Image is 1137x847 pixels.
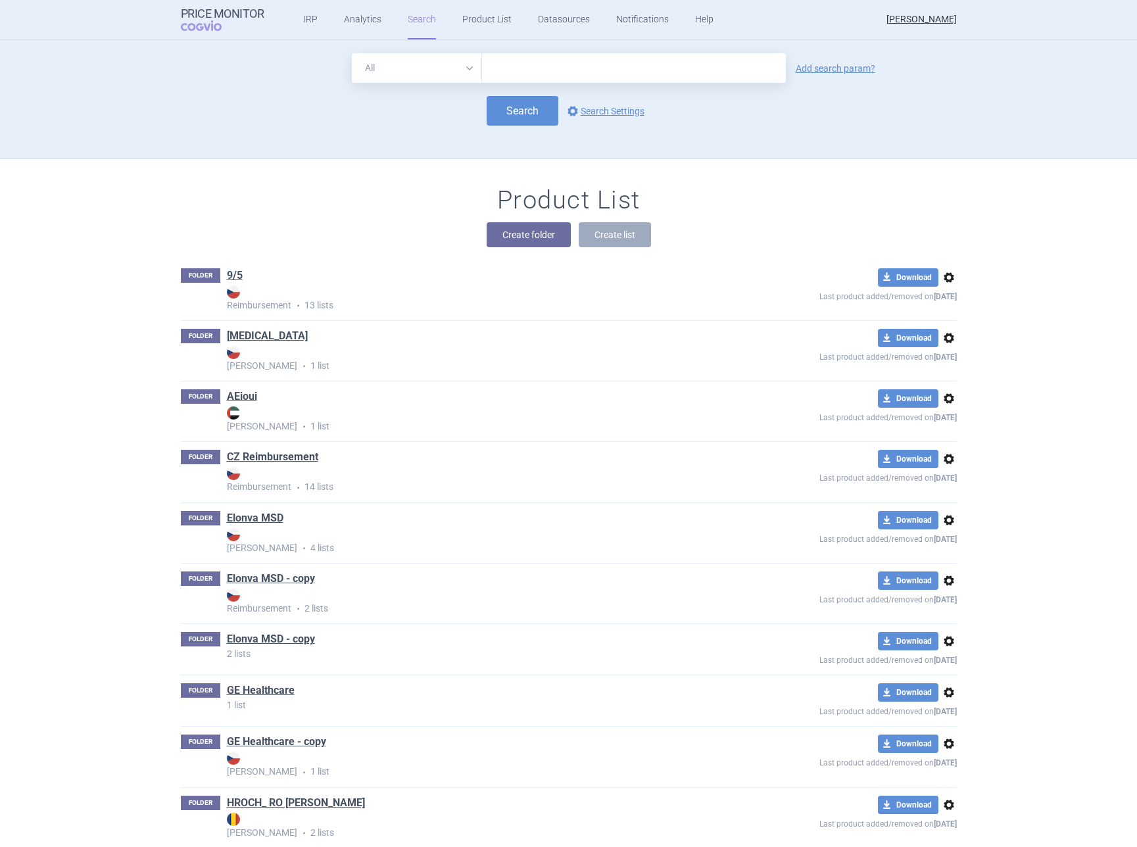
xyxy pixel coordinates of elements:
[579,222,651,247] button: Create list
[227,632,315,646] a: Elonva MSD - copy
[227,752,724,779] p: 1 list
[227,285,724,312] p: 13 lists
[724,753,957,769] p: Last product added/removed on
[934,473,957,483] strong: [DATE]
[181,571,220,586] p: FOLDER
[227,528,724,553] strong: [PERSON_NAME]
[724,408,957,424] p: Last product added/removed on
[934,413,957,422] strong: [DATE]
[227,329,308,346] h1: ADASUVE
[297,360,310,373] i: •
[724,529,957,546] p: Last product added/removed on
[878,735,938,753] button: Download
[724,590,957,606] p: Last product added/removed on
[724,650,957,667] p: Last product added/removed on
[297,542,310,555] i: •
[934,819,957,829] strong: [DATE]
[227,389,257,406] h1: AEioui
[227,683,295,700] h1: GE Healthcare
[227,467,724,492] strong: Reimbursement
[878,450,938,468] button: Download
[878,571,938,590] button: Download
[227,589,724,614] strong: Reimbursement
[724,347,957,364] p: Last product added/removed on
[181,796,220,810] p: FOLDER
[297,420,310,433] i: •
[227,346,724,371] strong: [PERSON_NAME]
[227,329,308,343] a: [MEDICAL_DATA]
[291,481,304,495] i: •
[227,467,240,480] img: CZ
[181,7,264,32] a: Price MonitorCOGVIO
[227,571,315,589] h1: Elonva MSD - copy
[934,758,957,767] strong: [DATE]
[724,814,957,831] p: Last product added/removed on
[227,406,240,420] img: AE
[878,683,938,702] button: Download
[227,406,724,431] strong: [PERSON_NAME]
[227,285,724,310] strong: Reimbursement
[878,268,938,287] button: Download
[724,468,957,485] p: Last product added/removed on
[227,285,240,299] img: CZ
[878,389,938,408] button: Download
[934,535,957,544] strong: [DATE]
[227,406,724,433] p: 1 list
[878,511,938,529] button: Download
[934,656,957,665] strong: [DATE]
[297,827,310,840] i: •
[227,683,295,698] a: GE Healthcare
[227,346,240,359] img: CZ
[291,299,304,312] i: •
[227,813,724,838] strong: [PERSON_NAME]
[227,467,724,494] p: 14 lists
[934,292,957,301] strong: [DATE]
[878,632,938,650] button: Download
[878,329,938,347] button: Download
[181,735,220,749] p: FOLDER
[227,813,724,840] p: 2 lists
[181,683,220,698] p: FOLDER
[297,766,310,779] i: •
[227,528,724,555] p: 4 lists
[227,450,318,464] a: CZ Reimbursement
[181,7,264,20] strong: Price Monitor
[227,450,318,467] h1: CZ Reimbursement
[181,268,220,283] p: FOLDER
[227,511,283,525] a: Elonva MSD
[227,528,240,541] img: CZ
[227,346,724,373] p: 1 list
[227,511,283,528] h1: Elonva MSD
[227,589,724,616] p: 2 lists
[227,589,240,602] img: CZ
[227,632,315,649] h1: Elonva MSD - copy
[227,389,257,404] a: AEioui
[878,796,938,814] button: Download
[181,511,220,525] p: FOLDER
[227,700,724,710] p: 1 list
[181,20,240,31] span: COGVIO
[181,450,220,464] p: FOLDER
[724,702,957,718] p: Last product added/removed on
[227,268,243,285] h1: 9/5
[487,222,571,247] button: Create folder
[487,96,558,126] button: Search
[796,64,875,73] a: Add search param?
[227,735,326,749] a: GE Healthcare - copy
[181,389,220,404] p: FOLDER
[181,632,220,646] p: FOLDER
[227,735,326,752] h1: GE Healthcare - copy
[227,813,240,826] img: RO
[227,268,243,283] a: 9/5
[497,185,641,216] h1: Product List
[934,595,957,604] strong: [DATE]
[181,329,220,343] p: FOLDER
[724,287,957,303] p: Last product added/removed on
[227,649,724,658] p: 2 lists
[934,352,957,362] strong: [DATE]
[934,707,957,716] strong: [DATE]
[227,796,365,813] h1: HROCH_ RO Max Price
[227,571,315,586] a: Elonva MSD - copy
[227,752,240,765] img: CZ
[565,103,644,119] a: Search Settings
